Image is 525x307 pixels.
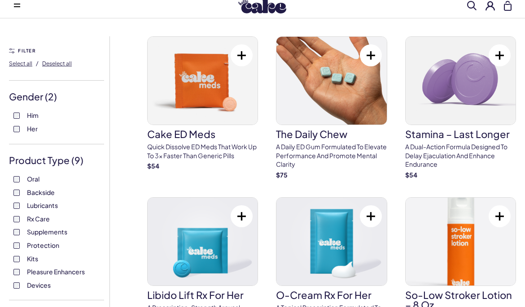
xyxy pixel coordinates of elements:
span: Supplements [27,226,67,238]
a: Cake ED MedsCake ED MedsQuick dissolve ED Meds that work up to 3x faster than generic pills$54 [147,36,258,171]
span: Rx Care [27,213,50,225]
h3: The Daily Chew [276,129,387,139]
a: The Daily ChewThe Daily ChewA Daily ED Gum Formulated To Elevate Performance And Promote Mental C... [276,36,387,179]
p: Quick dissolve ED Meds that work up to 3x faster than generic pills [147,143,258,160]
span: Select all [9,60,32,67]
span: Deselect all [42,60,72,67]
input: Him [13,112,20,119]
input: Supplements [13,229,20,235]
input: Backside [13,190,20,196]
img: Stamina – Last Longer [406,37,516,125]
input: Kits [13,256,20,262]
img: So-Low Stroker Lotion – 8 oz [406,198,516,285]
input: Lubricants [13,203,20,209]
img: The Daily Chew [276,37,386,125]
a: Stamina – Last LongerStamina – Last LongerA dual-action formula designed to delay ejaculation and... [405,36,516,179]
span: / [36,59,39,67]
span: Oral [27,173,39,185]
span: Devices [27,279,51,291]
input: Pleasure Enhancers [13,269,20,275]
h3: Cake ED Meds [147,129,258,139]
p: A Daily ED Gum Formulated To Elevate Performance And Promote Mental Clarity [276,143,387,169]
span: Protection [27,239,59,251]
input: Protection [13,242,20,249]
span: Lubricants [27,199,58,211]
h3: Stamina – Last Longer [405,129,516,139]
input: Oral [13,176,20,182]
span: Kits [27,253,38,264]
p: A dual-action formula designed to delay ejaculation and enhance endurance [405,143,516,169]
strong: $ 54 [405,171,417,179]
h3: Libido Lift Rx For Her [147,290,258,300]
img: O-Cream Rx for Her [276,198,386,285]
span: Her [27,123,38,134]
strong: $ 54 [147,162,159,170]
h3: O-Cream Rx for Her [276,290,387,300]
span: Pleasure Enhancers [27,266,85,277]
span: Him [27,109,39,121]
img: Cake ED Meds [148,37,258,125]
button: Deselect all [42,56,72,70]
button: Select all [9,56,32,70]
strong: $ 75 [276,171,288,179]
input: Devices [13,282,20,289]
input: Rx Care [13,216,20,222]
span: Backside [27,186,55,198]
input: Her [13,126,20,132]
img: Libido Lift Rx For Her [148,198,258,285]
